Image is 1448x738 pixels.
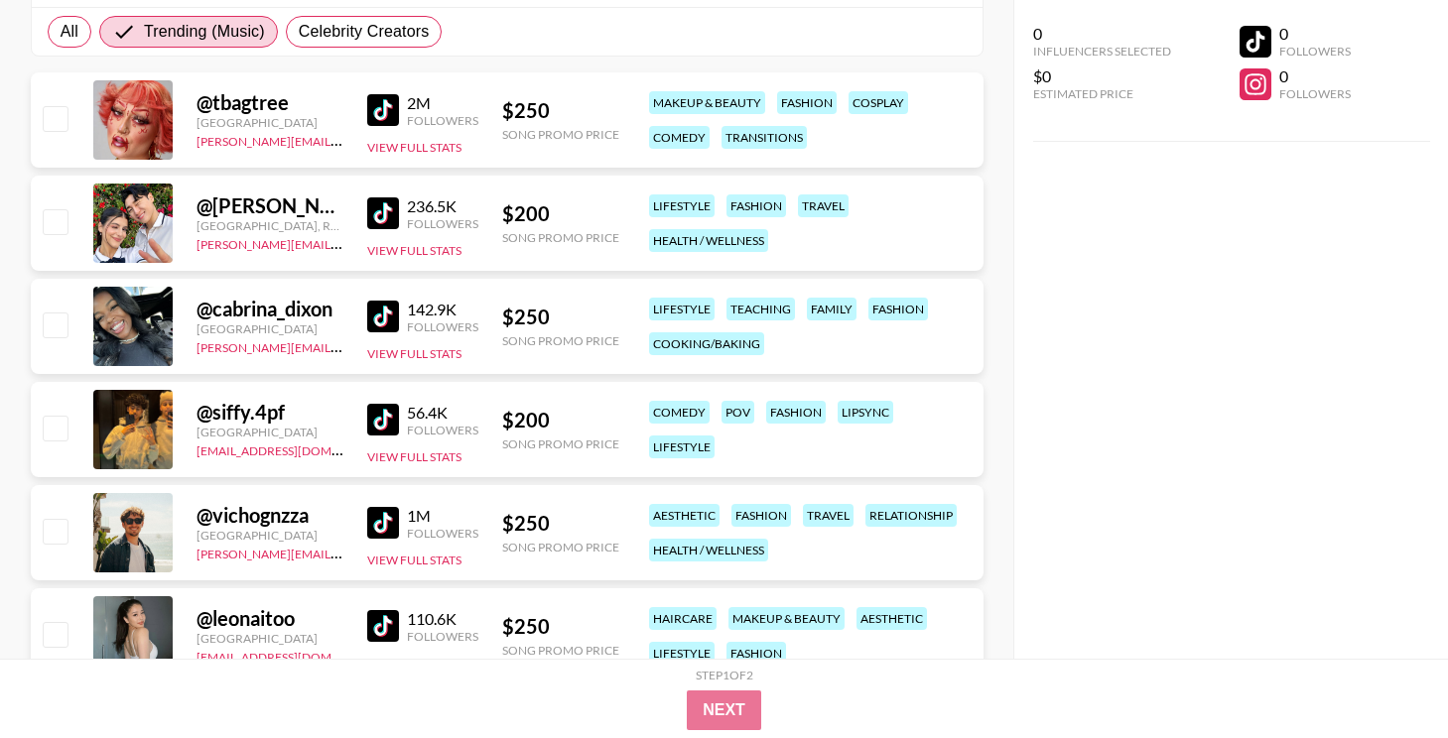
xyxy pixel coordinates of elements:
[407,319,478,334] div: Followers
[798,194,849,217] div: travel
[197,336,585,355] a: [PERSON_NAME][EMAIL_ADDRESS][PERSON_NAME][DOMAIN_NAME]
[649,332,764,355] div: cooking/baking
[1033,66,1171,86] div: $0
[502,436,619,451] div: Song Promo Price
[197,115,343,130] div: [GEOGRAPHIC_DATA]
[197,193,343,218] div: @ [PERSON_NAME].and.[PERSON_NAME]
[367,346,461,361] button: View Full Stats
[696,668,753,682] div: Step 1 of 2
[197,439,396,458] a: [EMAIL_ADDRESS][DOMAIN_NAME]
[197,321,343,336] div: [GEOGRAPHIC_DATA]
[726,298,795,320] div: teaching
[649,607,717,630] div: haircare
[197,233,585,252] a: [PERSON_NAME][EMAIL_ADDRESS][PERSON_NAME][DOMAIN_NAME]
[299,20,430,44] span: Celebrity Creators
[197,400,343,425] div: @ siffy.4pf
[502,540,619,554] div: Song Promo Price
[197,606,343,631] div: @ leonaitoo
[1033,24,1171,44] div: 0
[777,91,837,114] div: fashion
[407,506,478,526] div: 1M
[649,229,768,252] div: health / wellness
[197,130,490,149] a: [PERSON_NAME][EMAIL_ADDRESS][DOMAIN_NAME]
[865,504,957,527] div: relationship
[803,504,854,527] div: travel
[502,201,619,226] div: $ 200
[407,216,478,231] div: Followers
[502,98,619,123] div: $ 250
[197,425,343,439] div: [GEOGRAPHIC_DATA]
[144,20,265,44] span: Trending (Music)
[197,646,396,665] a: [EMAIL_ADDRESS][DOMAIN_NAME]
[407,526,478,541] div: Followers
[856,607,927,630] div: aesthetic
[407,423,478,437] div: Followers
[722,401,754,424] div: pov
[728,607,845,630] div: makeup & beauty
[649,504,720,527] div: aesthetic
[407,113,478,128] div: Followers
[197,528,343,543] div: [GEOGRAPHIC_DATA]
[766,401,826,424] div: fashion
[1279,86,1351,101] div: Followers
[649,194,715,217] div: lifestyle
[367,140,461,155] button: View Full Stats
[726,642,786,665] div: fashion
[1279,66,1351,86] div: 0
[731,504,791,527] div: fashion
[502,333,619,348] div: Song Promo Price
[502,230,619,245] div: Song Promo Price
[367,243,461,258] button: View Full Stats
[649,539,768,561] div: health / wellness
[649,435,715,458] div: lifestyle
[649,91,765,114] div: makeup & beauty
[838,401,893,424] div: lipsync
[502,408,619,432] div: $ 200
[407,196,478,216] div: 236.5K
[197,90,343,115] div: @ tbagtree
[726,194,786,217] div: fashion
[502,614,619,639] div: $ 250
[367,507,399,539] img: TikTok
[367,449,461,464] button: View Full Stats
[687,690,761,730] button: Next
[197,297,343,321] div: @ cabrina_dixon
[407,300,478,319] div: 142.9K
[1279,44,1351,59] div: Followers
[807,298,856,320] div: family
[197,631,343,646] div: [GEOGRAPHIC_DATA]
[197,503,343,528] div: @ vichognzza
[1349,639,1424,714] iframe: Drift Widget Chat Controller
[367,197,399,229] img: TikTok
[502,511,619,536] div: $ 250
[367,610,399,642] img: TikTok
[649,401,710,424] div: comedy
[722,126,807,149] div: transitions
[367,404,399,435] img: TikTok
[407,609,478,629] div: 110.6K
[61,20,78,44] span: All
[1279,24,1351,44] div: 0
[367,656,461,671] button: View Full Stats
[197,218,343,233] div: [GEOGRAPHIC_DATA], Republic of
[868,298,928,320] div: fashion
[649,642,715,665] div: lifestyle
[649,298,715,320] div: lifestyle
[367,301,399,332] img: TikTok
[502,305,619,329] div: $ 250
[649,126,710,149] div: comedy
[502,643,619,658] div: Song Promo Price
[367,553,461,567] button: View Full Stats
[849,91,908,114] div: cosplay
[197,543,490,561] a: [PERSON_NAME][EMAIL_ADDRESS][DOMAIN_NAME]
[502,127,619,142] div: Song Promo Price
[407,403,478,423] div: 56.4K
[367,94,399,126] img: TikTok
[407,629,478,644] div: Followers
[1033,86,1171,101] div: Estimated Price
[407,93,478,113] div: 2M
[1033,44,1171,59] div: Influencers Selected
